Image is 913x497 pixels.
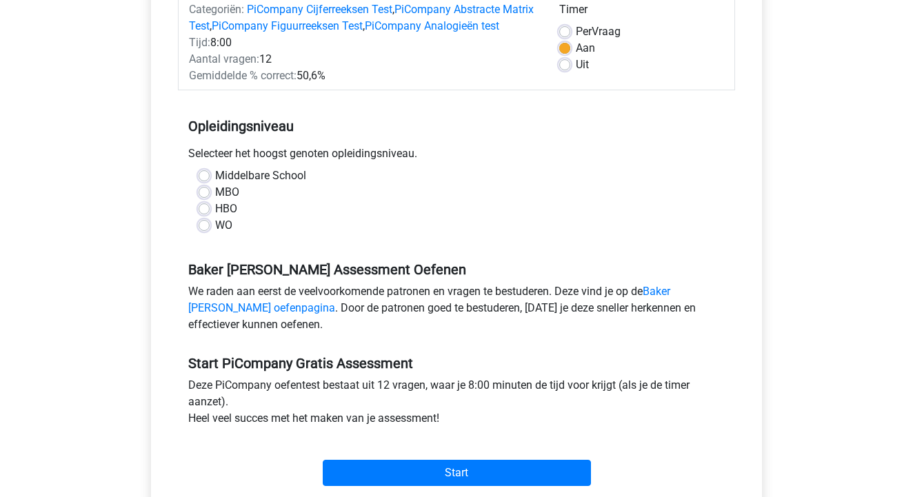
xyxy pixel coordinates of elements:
h5: Baker [PERSON_NAME] Assessment Oefenen [188,261,725,278]
span: Per [576,25,592,38]
label: WO [215,217,232,234]
div: Selecteer het hoogst genoten opleidingsniveau. [178,145,735,168]
a: PiCompany Analogieën test [365,19,499,32]
label: Uit [576,57,589,73]
label: Vraag [576,23,621,40]
div: Deze PiCompany oefentest bestaat uit 12 vragen, waar je 8:00 minuten de tijd voor krijgt (als je ... [178,377,735,432]
div: We raden aan eerst de veelvoorkomende patronen en vragen te bestuderen. Deze vind je op de . Door... [178,283,735,338]
div: 8:00 [179,34,549,51]
a: PiCompany Cijferreeksen Test [247,3,392,16]
label: Middelbare School [215,168,306,184]
label: HBO [215,201,237,217]
span: Categoriën: [189,3,244,16]
a: PiCompany Figuurreeksen Test [212,19,363,32]
div: 12 [179,51,549,68]
div: 50,6% [179,68,549,84]
span: Gemiddelde % correct: [189,69,297,82]
span: Tijd: [189,36,210,49]
span: Aantal vragen: [189,52,259,65]
h5: Opleidingsniveau [188,112,725,140]
label: Aan [576,40,595,57]
h5: Start PiCompany Gratis Assessment [188,355,725,372]
div: , , , [179,1,549,34]
div: Timer [559,1,724,23]
input: Start [323,460,591,486]
label: MBO [215,184,239,201]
